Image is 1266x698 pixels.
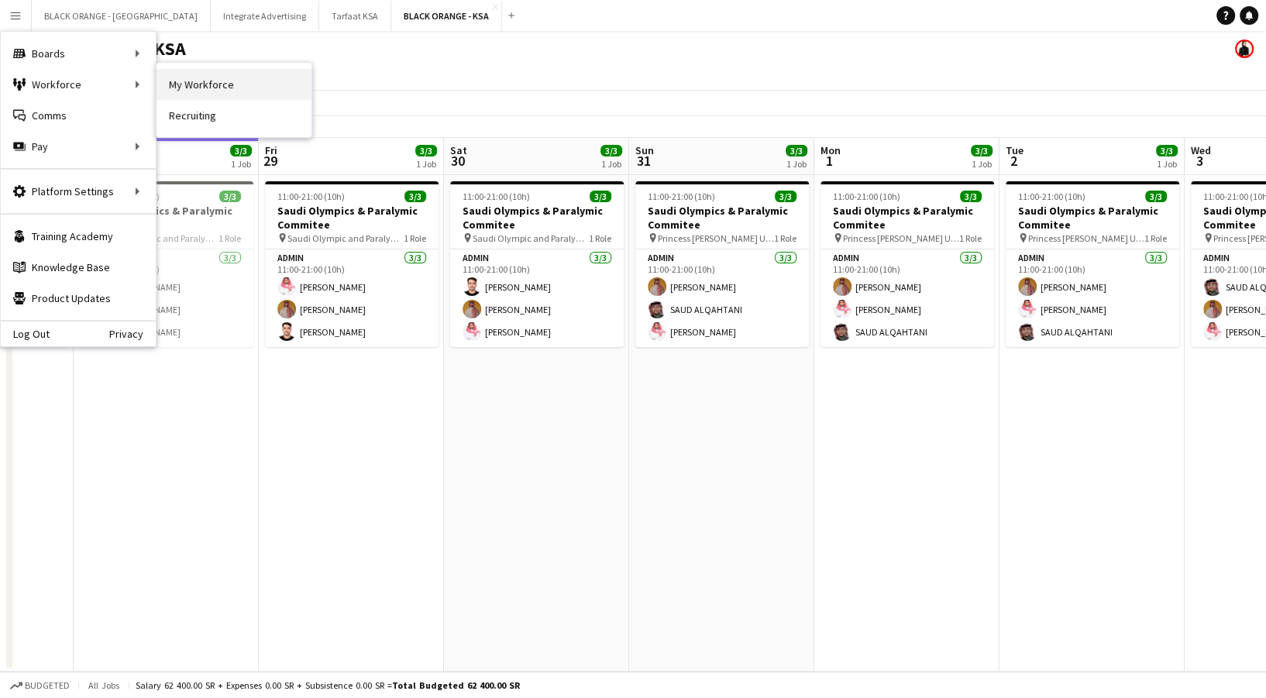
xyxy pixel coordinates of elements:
span: Saudi Olympic and Paralympic committee [473,232,589,244]
span: 11:00-21:00 (10h) [1018,191,1085,202]
h3: Saudi Olympics & Paralymic Commitee [80,204,253,232]
span: 3/3 [415,145,437,156]
button: Tarfaat KSA [319,1,391,31]
app-card-role: Admin3/311:00-21:00 (10h)[PERSON_NAME][PERSON_NAME][PERSON_NAME] [450,249,624,347]
app-user-avatar: Zena Aboo Haibar [1235,40,1254,58]
span: 2 [1003,152,1023,170]
span: Budgeted [25,680,70,691]
span: 1 Role [1144,232,1167,244]
a: Log Out [1,328,50,340]
span: Sun [635,143,654,157]
span: 1 Role [218,232,241,244]
a: Comms [1,100,156,131]
span: 3/3 [960,191,982,202]
div: Boards [1,38,156,69]
span: 29 [263,152,277,170]
span: 3/3 [971,145,993,156]
div: Platform Settings [1,176,156,207]
span: 1 Role [589,232,611,244]
span: Fri [265,143,277,157]
span: Princess [PERSON_NAME] University [1028,232,1144,244]
span: Saudi Olympic and Paralympic committee [102,232,218,244]
span: 30 [448,152,467,170]
div: Workforce [1,69,156,100]
span: 1 Role [959,232,982,244]
span: 1 [818,152,841,170]
div: 1 Job [416,158,436,170]
button: Budgeted [8,677,72,694]
span: All jobs [85,679,122,691]
app-card-role: Admin3/311:00-21:00 (10h)[PERSON_NAME]SAUD ALQAHTANI[PERSON_NAME] [635,249,809,347]
span: Saudi Olympic and Paralympic committee [287,232,404,244]
h3: Saudi Olympics & Paralymic Commitee [820,204,994,232]
span: 1 Role [774,232,796,244]
div: 1 Job [231,158,251,170]
a: Knowledge Base [1,252,156,283]
a: Recruiting [157,100,311,131]
div: 1 Job [1157,158,1177,170]
a: My Workforce [157,69,311,100]
span: 3/3 [786,145,807,156]
app-job-card: 11:00-21:00 (10h)3/3Saudi Olympics & Paralymic Commitee Saudi Olympic and Paralympic committee1 R... [450,181,624,347]
span: Mon [820,143,841,157]
app-job-card: 11:00-21:00 (10h)3/3Saudi Olympics & Paralymic Commitee Princess [PERSON_NAME] University1 RoleAd... [635,181,809,347]
span: 11:00-21:00 (10h) [833,191,900,202]
span: 3/3 [404,191,426,202]
div: 1 Job [601,158,621,170]
span: 11:00-21:00 (10h) [277,191,345,202]
app-job-card: 11:00-21:00 (10h)3/3Saudi Olympics & Paralymic Commitee Saudi Olympic and Paralympic committee1 R... [265,181,439,347]
a: Product Updates [1,283,156,314]
span: 1 Role [404,232,426,244]
span: Total Budgeted 62 400.00 SR [392,679,520,691]
span: Tue [1006,143,1023,157]
app-job-card: 11:00-21:00 (10h)3/3Saudi Olympics & Paralymic Commitee Princess [PERSON_NAME] University1 RoleAd... [820,181,994,347]
span: 3/3 [219,191,241,202]
h3: Saudi Olympics & Paralymic Commitee [450,204,624,232]
h3: Saudi Olympics & Paralymic Commitee [1006,204,1179,232]
app-job-card: 11:00-21:00 (10h)3/3Saudi Olympics & Paralymic Commitee Saudi Olympic and Paralympic committee1 R... [80,181,253,347]
div: Pay [1,131,156,162]
div: 1 Job [786,158,807,170]
h3: Saudi Olympics & Paralymic Commitee [265,204,439,232]
button: BLACK ORANGE - KSA [391,1,502,31]
span: 3/3 [1145,191,1167,202]
span: 3 [1189,152,1211,170]
span: 3/3 [590,191,611,202]
span: Princess [PERSON_NAME] University [843,232,959,244]
span: Wed [1191,143,1211,157]
span: 11:00-21:00 (10h) [648,191,715,202]
div: 1 Job [972,158,992,170]
span: 11:00-21:00 (10h) [463,191,530,202]
span: Princess [PERSON_NAME] University [658,232,774,244]
a: Privacy [109,328,156,340]
app-card-role: Admin3/311:00-21:00 (10h)[PERSON_NAME][PERSON_NAME][PERSON_NAME] [80,249,253,347]
div: Salary 62 400.00 SR + Expenses 0.00 SR + Subsistence 0.00 SR = [136,679,520,691]
button: Integrate Advertising [211,1,319,31]
a: Training Academy [1,221,156,252]
app-job-card: 11:00-21:00 (10h)3/3Saudi Olympics & Paralymic Commitee Princess [PERSON_NAME] University1 RoleAd... [1006,181,1179,347]
app-card-role: Admin3/311:00-21:00 (10h)[PERSON_NAME][PERSON_NAME]SAUD ALQAHTANI [820,249,994,347]
app-card-role: Admin3/311:00-21:00 (10h)[PERSON_NAME][PERSON_NAME]SAUD ALQAHTANI [1006,249,1179,347]
span: 3/3 [600,145,622,156]
span: 3/3 [230,145,252,156]
span: Sat [450,143,467,157]
button: BLACK ORANGE - [GEOGRAPHIC_DATA] [32,1,211,31]
span: 3/3 [775,191,796,202]
span: 3/3 [1156,145,1178,156]
app-card-role: Admin3/311:00-21:00 (10h)[PERSON_NAME][PERSON_NAME][PERSON_NAME] [265,249,439,347]
span: 31 [633,152,654,170]
h3: Saudi Olympics & Paralymic Commitee [635,204,809,232]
